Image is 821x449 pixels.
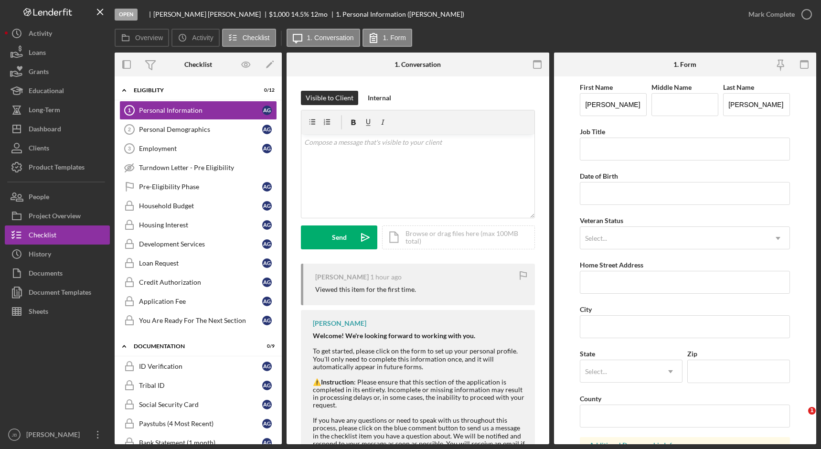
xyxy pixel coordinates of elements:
a: Turndown Letter - Pre Eligibility [119,158,277,177]
div: 0 / 12 [257,87,275,93]
div: Personal Demographics [139,126,262,133]
div: Product Templates [29,158,85,179]
button: Send [301,225,377,249]
div: Mark Complete [748,5,795,24]
div: 12 mo [310,11,328,18]
button: 1. Form [363,29,412,47]
button: Activity [171,29,219,47]
div: A G [262,106,272,115]
div: Additional Demographic Info [589,441,780,449]
div: Housing Interest [139,221,262,229]
div: Bank Statement (1 month) [139,439,262,447]
div: To get started, please click on the form to set up your personal profile. You'll only need to com... [313,332,525,370]
div: Loans [29,43,46,64]
button: Long-Term [5,100,110,119]
div: 1. Personal Information ([PERSON_NAME]) [336,11,464,18]
div: Loan Request [139,259,262,267]
button: Internal [363,91,396,105]
div: A G [262,438,272,448]
div: [PERSON_NAME] [313,320,366,327]
a: 3EmploymentAG [119,139,277,158]
div: A G [262,400,272,409]
div: 0 / 9 [257,343,275,349]
span: 1 [808,407,816,415]
div: Documentation [134,343,251,349]
button: Mark Complete [739,5,816,24]
div: A G [262,144,272,153]
div: Long-Term [29,100,60,122]
label: City [580,305,592,313]
a: 2Personal DemographicsAG [119,120,277,139]
button: Visible to Client [301,91,358,105]
div: Grants [29,62,49,84]
label: Home Street Address [580,261,643,269]
button: Product Templates [5,158,110,177]
tspan: 3 [128,146,131,151]
a: Tribal IDAG [119,376,277,395]
div: Select... [585,235,607,242]
label: Date of Birth [580,172,618,180]
button: Checklist [222,29,276,47]
div: A G [262,182,272,192]
div: 1. Form [673,61,696,68]
div: Checklist [184,61,212,68]
button: 1. Conversation [287,29,360,47]
div: A G [262,239,272,249]
button: Overview [115,29,169,47]
a: Dashboard [5,119,110,139]
div: Dashboard [29,119,61,141]
a: Pre-Eligibility PhaseAG [119,177,277,196]
div: You Are Ready For The Next Section [139,317,262,324]
button: People [5,187,110,206]
button: Clients [5,139,110,158]
div: Personal Information [139,107,262,114]
time: 2025-10-15 16:02 [370,273,402,281]
div: Turndown Letter - Pre Eligibility [139,164,277,171]
label: Zip [687,350,697,358]
text: JB [11,432,17,438]
label: County [580,395,601,403]
div: Project Overview [29,206,81,228]
label: 1. Form [383,34,406,42]
div: 14.5 % [291,11,309,18]
div: Checklist [29,225,56,247]
a: Social Security CardAG [119,395,277,414]
button: Sheets [5,302,110,321]
div: History [29,245,51,266]
div: A G [262,220,272,230]
button: History [5,245,110,264]
div: A G [262,362,272,371]
div: Social Security Card [139,401,262,408]
div: A G [262,201,272,211]
button: Checklist [5,225,110,245]
div: Eligiblity [134,87,251,93]
button: JB[PERSON_NAME] [5,425,110,444]
a: Credit AuthorizationAG [119,273,277,292]
button: Educational [5,81,110,100]
a: Documents [5,264,110,283]
div: Clients [29,139,49,160]
tspan: 1 [128,107,131,113]
iframe: Intercom live chat [789,407,811,430]
div: Document Templates [29,283,91,304]
div: ID Verification [139,363,262,370]
div: Educational [29,81,64,103]
a: Grants [5,62,110,81]
a: Household BudgetAG [119,196,277,215]
div: [PERSON_NAME] [PERSON_NAME] [153,11,269,18]
div: Pre-Eligibility Phase [139,183,262,191]
div: Activity [29,24,52,45]
a: ID VerificationAG [119,357,277,376]
tspan: 2 [128,127,131,132]
button: Activity [5,24,110,43]
label: Overview [135,34,163,42]
div: People [29,187,49,209]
